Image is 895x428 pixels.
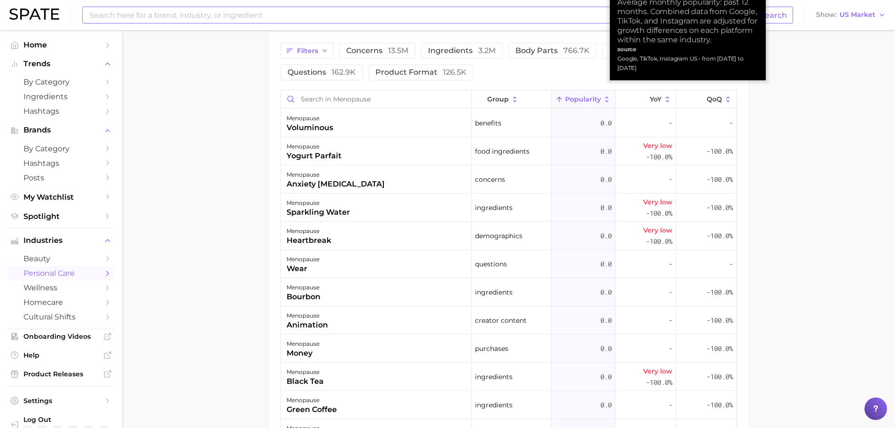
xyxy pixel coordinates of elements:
span: 0.0 [600,315,612,326]
div: yogurt parfait [287,150,342,162]
span: -100.0% [646,208,672,219]
span: questions [288,69,356,76]
span: 126.5k [443,68,467,77]
span: cultural shifts [23,312,99,321]
span: 0.0 [600,202,612,213]
span: Industries [23,236,99,245]
div: menopause [287,113,333,124]
span: Help [23,351,99,359]
span: 0.0 [600,399,612,411]
a: Product Releases [8,367,115,381]
span: ingredients [475,202,513,213]
span: -100.0% [707,202,733,213]
div: green coffee [287,404,337,415]
span: Brands [23,126,99,134]
a: Settings [8,394,115,408]
button: Industries [8,233,115,248]
span: body parts [515,47,590,54]
span: ingredients [428,47,496,54]
span: My Watchlist [23,193,99,202]
span: 0.0 [600,258,612,270]
span: -100.0% [707,371,733,382]
span: - [729,117,733,129]
span: -100.0% [707,315,733,326]
input: Search in menopause [281,90,471,108]
img: SPATE [9,8,59,20]
span: ingredients [475,399,513,411]
span: QoQ [707,95,722,103]
span: food ingredients [475,146,529,157]
button: menopauseblack teaingredients0.0Very low-100.0%-100.0% [281,363,737,391]
span: personal care [23,269,99,278]
a: homecare [8,295,115,310]
span: Spotlight [23,212,99,221]
span: Very low [643,140,672,151]
div: money [287,348,319,359]
strong: source [617,46,637,53]
span: 766.7k [563,46,590,55]
span: beauty [23,254,99,263]
button: Brands [8,123,115,137]
button: ShowUS Market [814,9,888,21]
button: menopauseheartbreakdemographics0.0Very low-100.0%-100.0% [281,222,737,250]
span: questions [475,258,507,270]
span: ingredients [475,371,513,382]
span: concerns [346,47,408,54]
span: - [729,258,733,270]
button: group [472,90,552,109]
span: 0.0 [600,230,612,241]
span: Product Releases [23,370,99,378]
button: menopauseanxiety [MEDICAL_DATA]concerns0.0--100.0% [281,165,737,194]
span: homecare [23,298,99,307]
span: by Category [23,78,99,86]
span: Hashtags [23,107,99,116]
span: 162.9k [332,68,356,77]
span: - [669,117,672,129]
div: heartbreak [287,235,331,246]
span: 0.0 [600,287,612,298]
span: - [669,258,672,270]
span: - [669,399,672,411]
span: - [669,315,672,326]
div: Google, TikTok, Instagram US - from [DATE] to [DATE] [617,54,758,73]
div: menopause [287,310,328,321]
span: Home [23,40,99,49]
button: menopauseyogurt parfaitfood ingredients0.0Very low-100.0%-100.0% [281,137,737,165]
a: beauty [8,251,115,266]
span: product format [375,69,467,76]
button: Filters [280,43,334,59]
a: cultural shifts [8,310,115,324]
span: -100.0% [707,230,733,241]
div: menopause [287,338,319,350]
div: menopause [287,169,385,180]
div: bourbon [287,291,320,303]
button: menopausemoneypurchases0.0--100.0% [281,335,737,363]
span: Ingredients [23,92,99,101]
span: -100.0% [707,174,733,185]
span: Settings [23,397,99,405]
span: 0.0 [600,371,612,382]
span: Very low [643,366,672,377]
a: Onboarding Videos [8,329,115,343]
span: -100.0% [707,146,733,157]
a: Home [8,38,115,52]
span: group [487,95,509,103]
span: 0.0 [600,117,612,129]
a: by Category [8,141,115,156]
span: benefits [609,47,671,54]
span: Show [816,12,837,17]
input: Search here for a brand, industry, or ingredient [88,7,750,23]
div: menopause [287,395,337,406]
span: 13.5m [388,46,408,55]
span: demographics [475,230,522,241]
div: menopause [287,254,319,265]
div: anxiety [MEDICAL_DATA] [287,179,385,190]
a: Hashtags [8,156,115,171]
span: Onboarding Videos [23,332,99,341]
span: Log Out [23,415,119,424]
button: menopausewearquestions0.0-- [281,250,737,278]
button: YoY [615,90,676,109]
span: -100.0% [646,377,672,388]
button: menopauseanimationcreator content0.0--100.0% [281,306,737,335]
span: -100.0% [646,151,672,163]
